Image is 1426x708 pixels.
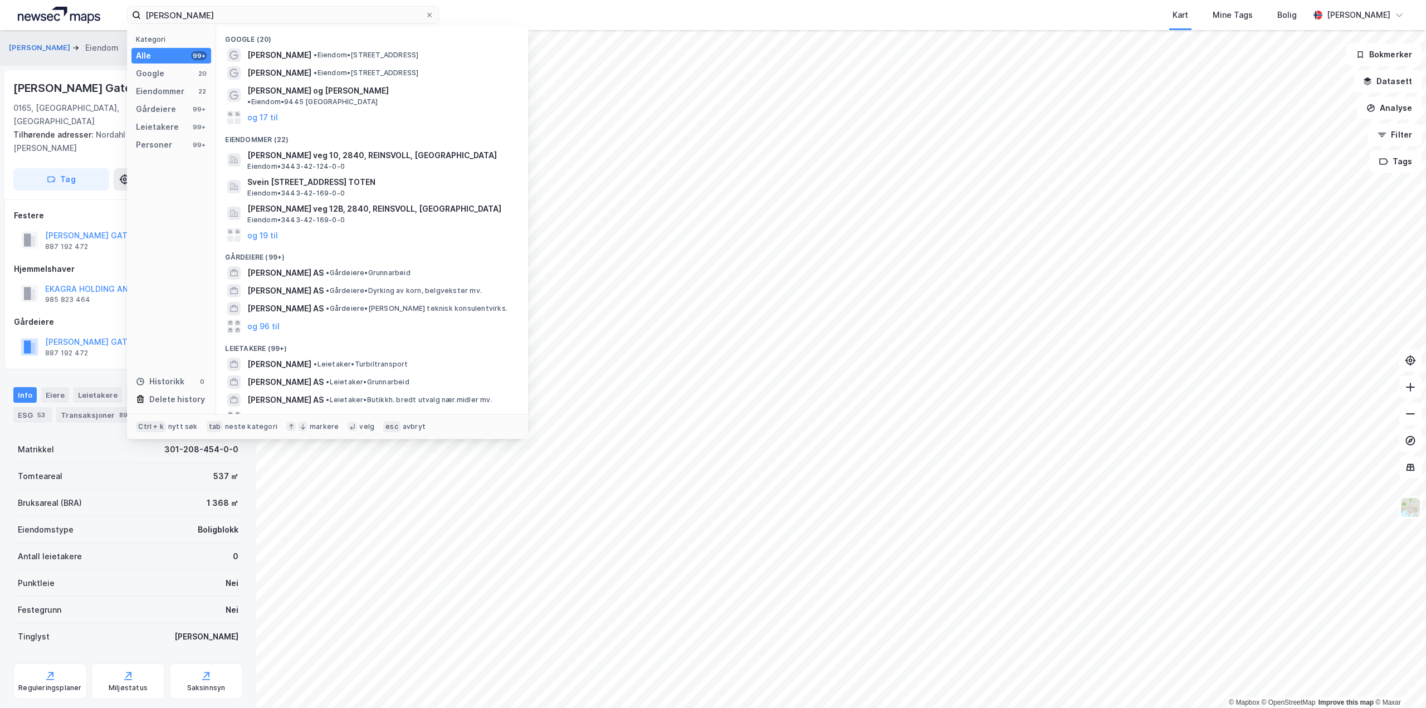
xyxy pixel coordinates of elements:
button: og 17 til [247,111,278,124]
button: Datasett [1354,70,1422,92]
div: Leietakere [136,120,179,134]
div: 301-208-454-0-0 [164,443,238,456]
div: neste kategori [225,422,277,431]
div: Nei [226,577,238,590]
div: 22 [198,87,207,96]
div: Kategori [136,35,211,43]
div: velg [359,422,374,431]
span: • [326,304,329,313]
div: Delete history [149,393,205,406]
div: Leietakere (99+) [216,335,528,355]
button: [PERSON_NAME] [9,42,72,53]
button: og 96 til [247,320,280,333]
div: Festegrunn [18,603,61,617]
span: Eiendom • 3443-42-124-0-0 [247,162,345,171]
div: avbryt [403,422,426,431]
div: Tomteareal [18,470,62,483]
div: Boligblokk [198,523,238,536]
div: Kart [1173,8,1188,22]
div: Antall leietakere [18,550,82,563]
span: Eiendom • [STREET_ADDRESS] [314,51,418,60]
div: Nordahl [STREET_ADDRESS][PERSON_NAME] [13,128,234,155]
div: Kontrollprogram for chat [1370,655,1426,708]
div: ESG [13,407,52,423]
button: Bokmerker [1346,43,1422,66]
span: Eiendom • [STREET_ADDRESS] [314,69,418,77]
a: Improve this map [1318,699,1374,706]
div: esc [383,421,401,432]
img: logo.a4113a55bc3d86da70a041830d287a7e.svg [18,7,100,23]
button: Tag [13,168,109,191]
span: [PERSON_NAME] AS [247,393,324,407]
div: Ctrl + k [136,421,166,432]
span: [PERSON_NAME] veg 10, 2840, REINSVOLL, [GEOGRAPHIC_DATA] [247,149,515,162]
div: Personer [136,138,172,152]
div: Transaksjoner [56,407,134,423]
div: 0 [233,550,238,563]
div: Eiere [41,387,69,403]
span: Svein [STREET_ADDRESS] TOTEN [247,175,515,189]
span: • [326,378,329,386]
span: [PERSON_NAME] AS [247,302,324,315]
div: Eiendommer [136,85,184,98]
span: Leietaker • Turbiltransport [314,360,408,369]
div: Google (20) [216,26,528,46]
div: Eiendomstype [18,523,74,536]
span: Eiendom • 9445 [GEOGRAPHIC_DATA] [247,97,378,106]
button: Tags [1370,150,1422,173]
div: 1 368 ㎡ [207,496,238,510]
span: [PERSON_NAME] AS [247,284,324,297]
span: • [314,51,317,59]
div: [PERSON_NAME] [174,630,238,643]
span: • [247,97,251,106]
div: Hjemmelshaver [14,262,242,276]
iframe: Chat Widget [1370,655,1426,708]
div: 89 [117,409,130,421]
div: Matrikkel [18,443,54,456]
a: OpenStreetMap [1262,699,1316,706]
div: Mine Tags [1213,8,1253,22]
div: Bolig [1277,8,1297,22]
span: Tilhørende adresser: [13,130,96,139]
div: 99+ [191,51,207,60]
div: 99+ [191,140,207,149]
span: Eiendom • 3443-42-169-0-0 [247,189,345,198]
div: 537 ㎡ [213,470,238,483]
span: • [326,268,329,277]
input: Søk på adresse, matrikkel, gårdeiere, leietakere eller personer [141,7,425,23]
div: Eiendommer (22) [216,126,528,147]
span: Gårdeiere • Grunnarbeid [326,268,410,277]
div: Tinglyst [18,630,50,643]
span: • [326,395,329,404]
span: [PERSON_NAME] og [PERSON_NAME] [247,84,389,97]
div: 0 [198,377,207,386]
div: tab [207,421,223,432]
button: Filter [1368,124,1422,146]
span: Eiendom • 3443-42-169-0-0 [247,216,345,224]
div: Bruksareal (BRA) [18,496,82,510]
div: Alle [136,49,151,62]
div: Leietakere [74,387,122,403]
div: Punktleie [18,577,55,590]
div: 985 823 464 [45,295,90,304]
div: Historikk [136,375,184,388]
span: Gårdeiere • Dyrking av korn, belgvekster mv. [326,286,482,295]
span: • [314,360,317,368]
div: nytt søk [168,422,198,431]
div: Eiendom [85,41,119,55]
span: [PERSON_NAME] AS [247,266,324,280]
span: [PERSON_NAME] veg 12B, 2840, REINSVOLL, [GEOGRAPHIC_DATA] [247,202,515,216]
button: Analyse [1357,97,1422,119]
span: [PERSON_NAME] [247,66,311,80]
div: Gårdeiere [14,315,242,329]
div: 887 192 472 [45,242,88,251]
div: Gårdeiere [136,102,176,116]
span: • [314,69,317,77]
div: Festere [14,209,242,222]
div: 53 [35,409,47,421]
div: [PERSON_NAME] [1327,8,1390,22]
div: 0165, [GEOGRAPHIC_DATA], [GEOGRAPHIC_DATA] [13,101,153,128]
div: Miljøstatus [109,683,148,692]
button: og 96 til [247,411,280,424]
div: markere [310,422,339,431]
